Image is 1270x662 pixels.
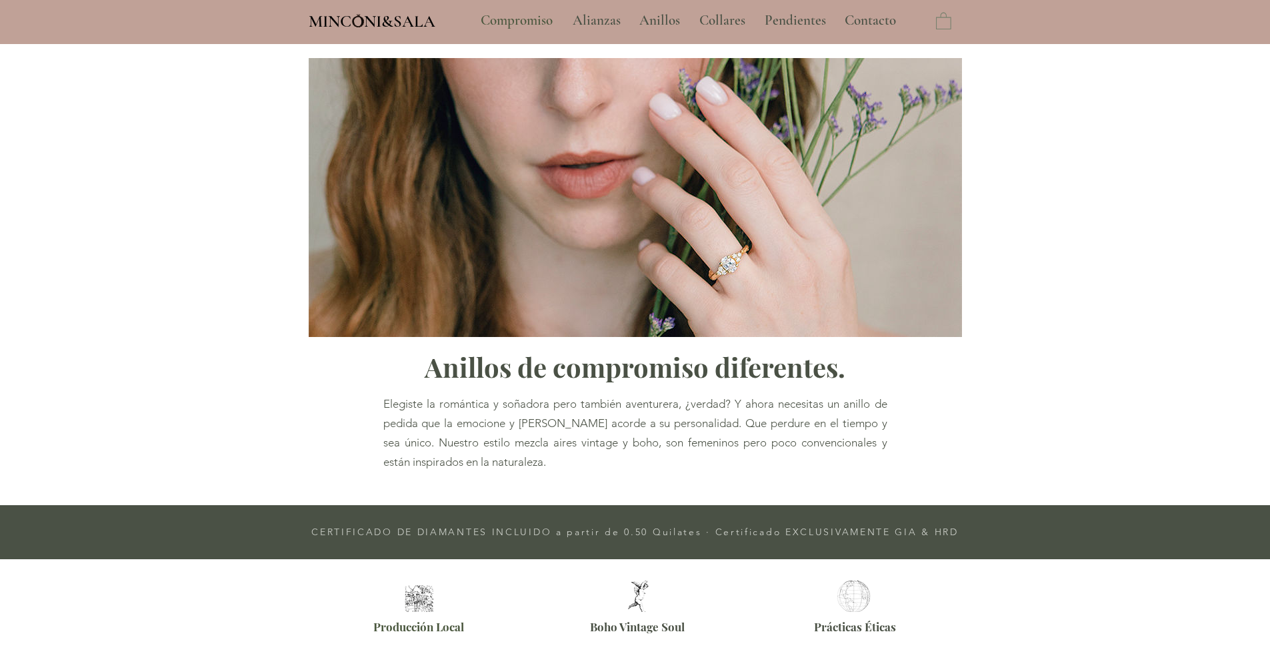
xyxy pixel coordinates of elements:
span: Producción Local [373,619,464,634]
img: Anillo de compromiso Vintage Minconi Sala [309,58,962,337]
span: Prácticas Éticas [814,619,896,634]
a: Pendientes [755,4,835,37]
span: MINCONI&SALA [309,11,435,31]
span: Elegiste la romántica y soñadora pero también aventurera, ¿verdad? Y ahora necesitas un anillo de... [383,397,887,468]
p: Anillos [633,4,687,37]
p: Pendientes [758,4,833,37]
span: Boho Vintage Soul [590,619,685,634]
a: Alianzas [563,4,629,37]
a: Anillos [629,4,689,37]
span: CERTIFICADO DE DIAMANTES INCLUIDO a partir de 0.50 Quilates · Certificado EXCLUSIVAMENTE GIA & HRD [311,526,959,538]
nav: Sitio [445,4,933,37]
p: Contacto [838,4,903,37]
a: Contacto [835,4,907,37]
p: Alianzas [566,4,627,37]
span: Anillos de compromiso diferentes. [425,349,845,384]
a: MINCONI&SALA [309,9,435,31]
a: Collares [689,4,755,37]
img: Anillos de compromiso éticos [833,581,874,612]
p: Compromiso [474,4,559,37]
img: Minconi Sala [353,14,364,27]
img: Anillos de compromiso Barcelona [401,585,437,612]
p: Collares [693,4,752,37]
img: Anillos de compromiso vintage [618,581,659,612]
a: Compromiso [471,4,563,37]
